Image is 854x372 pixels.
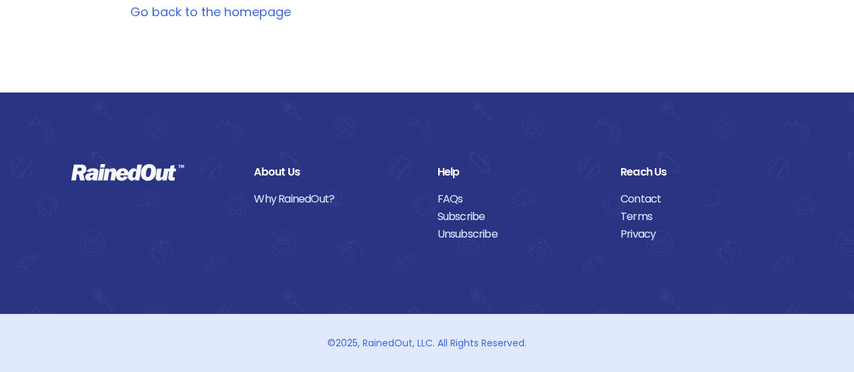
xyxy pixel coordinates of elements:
[437,225,600,243] a: Unsubscribe
[620,163,783,181] div: Reach Us
[437,163,600,181] div: Help
[620,225,783,243] a: Privacy
[437,190,600,208] a: FAQs
[437,208,600,225] a: Subscribe
[254,190,417,208] a: Why RainedOut?
[130,3,291,20] a: Go back to the homepage
[620,208,783,225] a: Terms
[254,163,417,181] div: About Us
[620,190,783,208] a: Contact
